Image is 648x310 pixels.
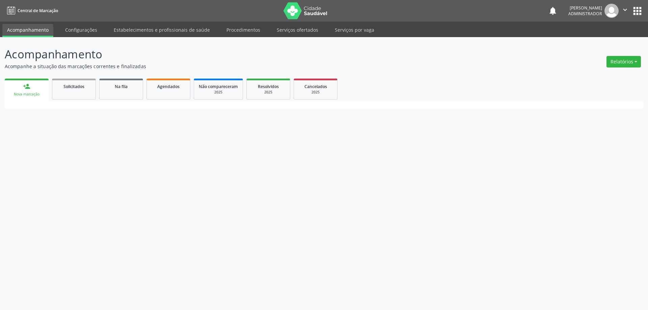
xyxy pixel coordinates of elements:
[5,46,452,63] p: Acompanhamento
[258,84,279,89] span: Resolvidos
[157,84,180,89] span: Agendados
[568,5,602,11] div: [PERSON_NAME]
[63,84,84,89] span: Solicitados
[199,90,238,95] div: 2025
[304,84,327,89] span: Cancelados
[115,84,128,89] span: Na fila
[606,56,641,67] button: Relatórios
[619,4,631,18] button: 
[5,63,452,70] p: Acompanhe a situação das marcações correntes e finalizadas
[621,6,629,13] i: 
[9,92,44,97] div: Nova marcação
[60,24,102,36] a: Configurações
[5,5,58,16] a: Central de Marcação
[299,90,332,95] div: 2025
[631,5,643,17] button: apps
[109,24,215,36] a: Estabelecimentos e profissionais de saúde
[330,24,379,36] a: Serviços por vaga
[199,84,238,89] span: Não compareceram
[222,24,265,36] a: Procedimentos
[548,6,558,16] button: notifications
[568,11,602,17] span: Administrador
[18,8,58,13] span: Central de Marcação
[251,90,285,95] div: 2025
[604,4,619,18] img: img
[2,24,53,37] a: Acompanhamento
[272,24,323,36] a: Serviços ofertados
[23,83,30,90] div: person_add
